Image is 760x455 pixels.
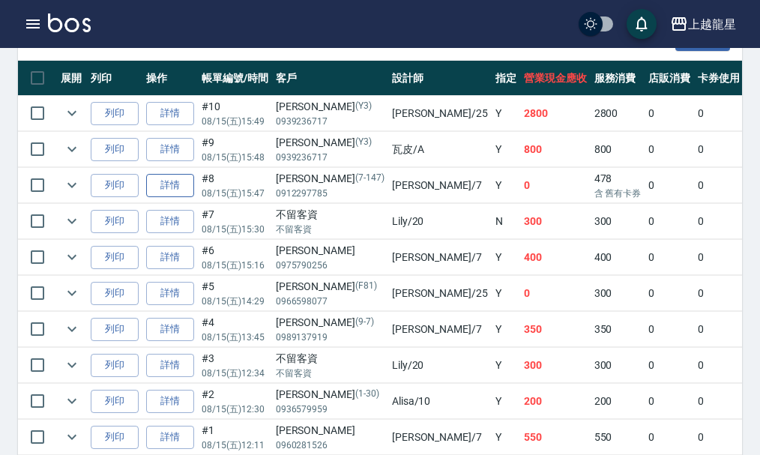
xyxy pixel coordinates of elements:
div: 上越龍星 [688,15,736,34]
td: 350 [520,312,591,347]
a: 詳情 [146,174,194,197]
td: 0 [645,420,694,455]
p: 08/15 (五) 14:29 [202,295,268,308]
p: (Y3) [355,135,372,151]
a: 詳情 [146,138,194,161]
td: N [492,204,520,239]
td: #7 [198,204,272,239]
button: 列印 [91,390,139,413]
td: 300 [591,348,645,383]
td: 550 [591,420,645,455]
th: 客戶 [272,61,388,96]
button: expand row [61,354,83,376]
button: 列印 [91,102,139,125]
a: 詳情 [146,354,194,377]
button: expand row [61,174,83,196]
td: 300 [520,204,591,239]
th: 操作 [142,61,198,96]
a: 詳情 [146,246,194,269]
td: 400 [591,240,645,275]
td: Y [492,348,520,383]
td: [PERSON_NAME] /25 [388,96,492,131]
td: Y [492,240,520,275]
a: 詳情 [146,426,194,449]
p: 0960281526 [276,439,384,452]
td: 550 [520,420,591,455]
p: 08/15 (五) 15:47 [202,187,268,200]
p: 0989137919 [276,331,384,344]
td: 0 [645,168,694,203]
p: 不留客資 [276,367,384,380]
p: 08/15 (五) 13:45 [202,331,268,344]
button: expand row [61,426,83,448]
td: 瓦皮 /A [388,132,492,167]
button: expand row [61,318,83,340]
button: expand row [61,246,83,268]
td: #10 [198,96,272,131]
button: expand row [61,102,83,124]
td: [PERSON_NAME] /25 [388,276,492,311]
td: [PERSON_NAME] /7 [388,420,492,455]
th: 營業現金應收 [520,61,591,96]
div: [PERSON_NAME] [276,423,384,439]
button: 列印 [91,210,139,233]
td: Y [492,132,520,167]
a: 詳情 [146,210,194,233]
th: 店販消費 [645,61,694,96]
div: [PERSON_NAME] [276,171,384,187]
p: 08/15 (五) 15:48 [202,151,268,164]
th: 服務消費 [591,61,645,96]
td: 0 [645,96,694,131]
td: 0 [645,312,694,347]
button: 列印 [91,174,139,197]
button: expand row [61,138,83,160]
button: 列印 [91,246,139,269]
th: 列印 [87,61,142,96]
td: 400 [520,240,591,275]
div: [PERSON_NAME] [276,135,384,151]
td: [PERSON_NAME] /7 [388,312,492,347]
td: 0 [645,204,694,239]
a: 詳情 [146,318,194,341]
td: [PERSON_NAME] /7 [388,240,492,275]
p: 08/15 (五) 12:30 [202,403,268,416]
td: 0 [645,132,694,167]
td: Lily /20 [388,348,492,383]
p: 08/15 (五) 12:11 [202,439,268,452]
p: 0966598077 [276,295,384,308]
td: Y [492,168,520,203]
a: 詳情 [146,282,194,305]
td: 200 [591,384,645,419]
div: [PERSON_NAME] [276,387,384,403]
td: Alisa /10 [388,384,492,419]
td: 0 [520,276,591,311]
td: 300 [591,204,645,239]
td: #6 [198,240,272,275]
td: #2 [198,384,272,419]
p: 08/15 (五) 15:30 [202,223,268,236]
p: (Y3) [355,99,372,115]
td: #1 [198,420,272,455]
p: 08/15 (五) 15:16 [202,259,268,272]
td: 200 [520,384,591,419]
td: 300 [520,348,591,383]
a: 詳情 [146,102,194,125]
button: expand row [61,282,83,304]
p: 08/15 (五) 15:49 [202,115,268,128]
div: 不留客資 [276,351,384,367]
td: Lily /20 [388,204,492,239]
p: 不留客資 [276,223,384,236]
th: 設計師 [388,61,492,96]
td: #3 [198,348,272,383]
a: 詳情 [146,390,194,413]
div: [PERSON_NAME] [276,315,384,331]
td: 0 [645,276,694,311]
button: 列印 [91,354,139,377]
td: #5 [198,276,272,311]
div: 不留客資 [276,207,384,223]
p: 0912297785 [276,187,384,200]
p: (1-30) [355,387,379,403]
button: 列印 [91,138,139,161]
td: 0 [645,240,694,275]
td: 2800 [591,96,645,131]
